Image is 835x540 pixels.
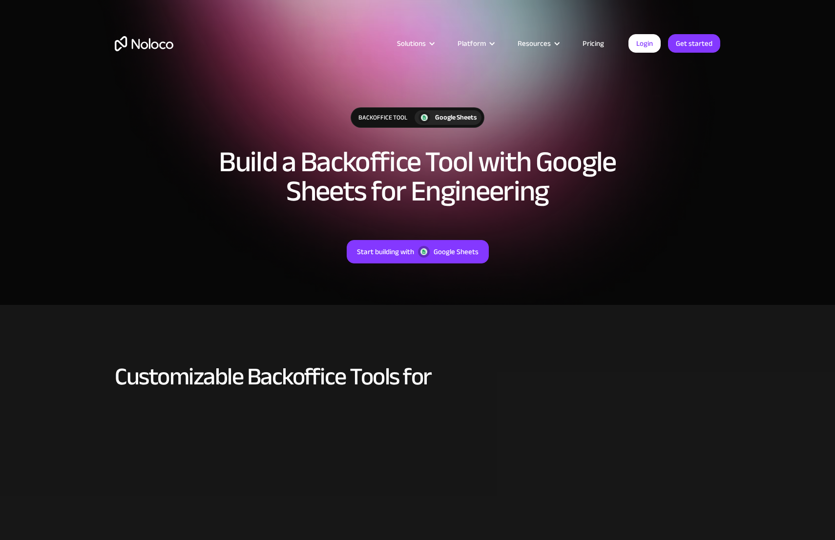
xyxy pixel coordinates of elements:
div: Solutions [385,37,445,50]
div: Resources [505,37,570,50]
a: Pricing [570,37,616,50]
div: Backoffice Tool [351,108,415,127]
a: home [115,36,173,51]
a: Login [628,34,661,53]
div: Google Sheets [435,112,477,123]
div: Resources [518,37,551,50]
div: Solutions [397,37,426,50]
div: Google Sheets [434,245,479,258]
a: Get started [668,34,720,53]
div: Start building with [357,245,414,258]
a: Start building withGoogle Sheets [347,240,489,263]
div: Platform [458,37,486,50]
div: Platform [445,37,505,50]
h1: Build a Backoffice Tool with Google Sheets for Engineering [198,147,637,206]
h2: Customizable Backoffice Tools for [115,363,720,390]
